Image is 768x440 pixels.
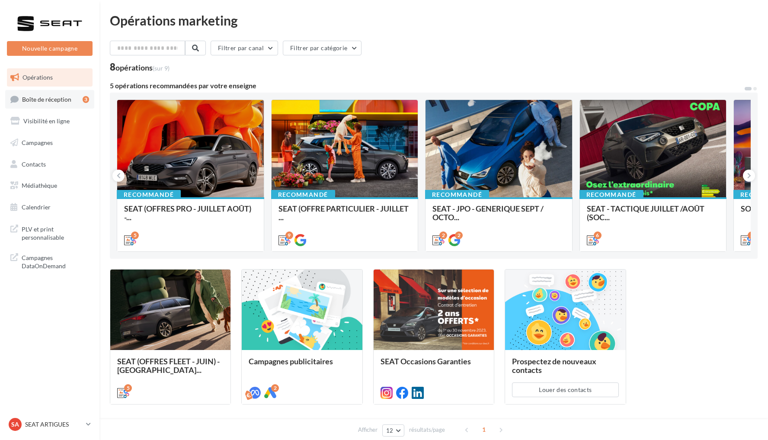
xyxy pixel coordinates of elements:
div: Recommandé [117,190,181,199]
span: Visibilité en ligne [23,117,70,125]
div: Recommandé [271,190,335,199]
span: Boîte de réception [22,95,71,103]
div: 6 [594,231,602,239]
span: SA [11,420,19,429]
span: Contacts [22,160,46,167]
span: Calendrier [22,203,51,211]
span: Médiathèque [22,182,57,189]
span: Campagnes publicitaires [249,356,333,366]
a: Calendrier [5,198,94,216]
span: SEAT - TACTIQUE JUILLET /AOÛT (SOC... [587,204,704,222]
span: PLV et print personnalisable [22,223,89,242]
button: 12 [382,424,404,437]
button: Louer des contacts [512,382,618,397]
div: 9 [285,231,293,239]
span: SEAT (OFFRES FLEET - JUIN) - [GEOGRAPHIC_DATA]... [117,356,220,375]
div: Opérations marketing [110,14,758,27]
span: (sur 9) [153,64,170,72]
button: Filtrer par canal [211,41,278,55]
div: 8 [110,62,170,72]
div: Recommandé [579,190,643,199]
span: 1 [477,423,491,437]
span: Campagnes [22,139,53,146]
div: 5 [124,384,132,392]
span: Opérations [22,74,53,81]
a: Médiathèque [5,177,94,195]
a: PLV et print personnalisable [5,220,94,245]
div: 5 opérations recommandées par votre enseigne [110,82,744,89]
span: 12 [386,427,394,434]
a: SA SEAT ARTIGUES [7,416,93,433]
span: Prospectez de nouveaux contacts [512,356,596,375]
span: résultats/page [409,426,445,434]
button: Filtrer par catégorie [283,41,362,55]
div: 2 [455,231,463,239]
div: 5 [131,231,139,239]
a: Campagnes DataOnDemand [5,248,94,274]
a: Campagnes [5,134,94,152]
a: Contacts [5,155,94,173]
span: SEAT (OFFRES PRO - JUILLET AOÛT) -... [124,204,251,222]
p: SEAT ARTIGUES [25,420,83,429]
span: SEAT (OFFRE PARTICULIER - JUILLET ... [278,204,409,222]
a: Boîte de réception3 [5,90,94,109]
span: SEAT - JPO - GENERIQUE SEPT / OCTO... [432,204,544,222]
div: 3 [748,231,755,239]
div: 2 [439,231,447,239]
span: Campagnes DataOnDemand [22,252,89,270]
span: Afficher [358,426,378,434]
div: 2 [271,384,279,392]
a: Visibilité en ligne [5,112,94,130]
span: SEAT Occasions Garanties [381,356,471,366]
div: Recommandé [425,190,489,199]
button: Nouvelle campagne [7,41,93,56]
a: Opérations [5,68,94,87]
div: 3 [83,96,89,103]
div: opérations [115,64,170,71]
